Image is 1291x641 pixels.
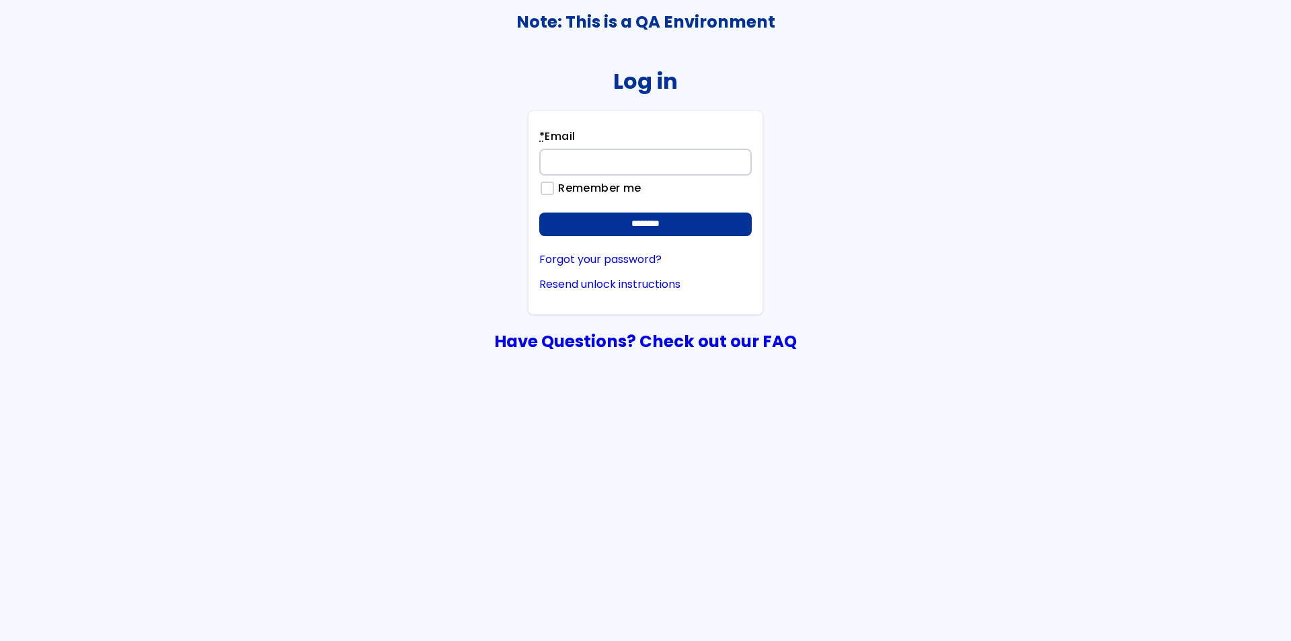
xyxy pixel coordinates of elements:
a: Have Questions? Check out our FAQ [494,330,797,353]
h3: Note: This is a QA Environment [1,13,1290,32]
label: Remember me [551,182,641,194]
abbr: required [539,128,545,144]
label: Email [539,128,575,149]
h2: Log in [613,69,678,93]
a: Resend unlock instructions [539,278,752,291]
a: Forgot your password? [539,254,752,266]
